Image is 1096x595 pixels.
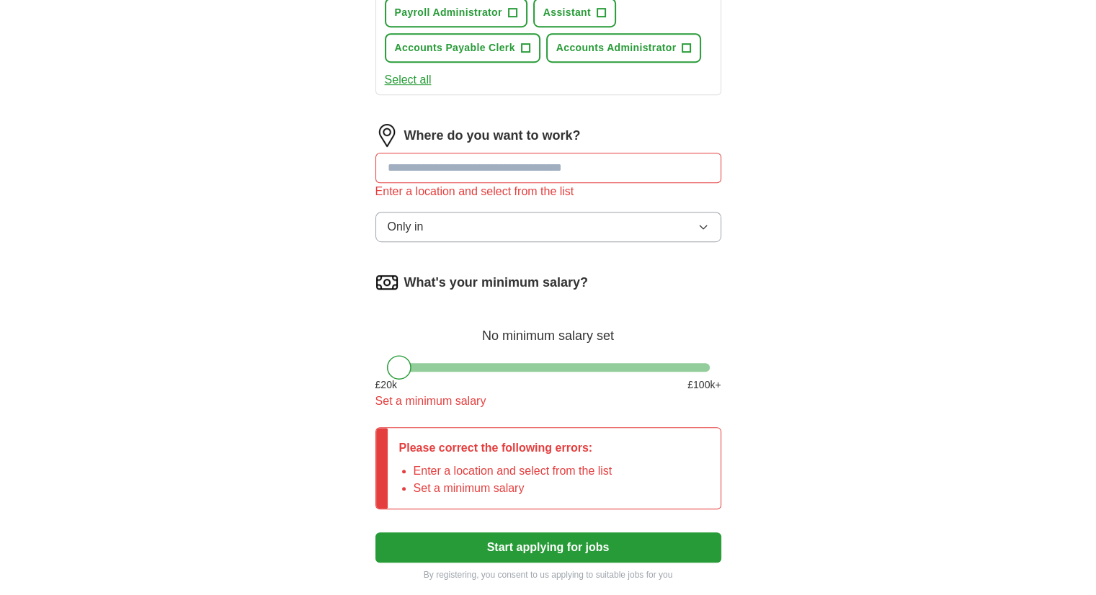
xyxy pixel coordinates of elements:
span: Accounts Payable Clerk [395,40,515,55]
p: By registering, you consent to us applying to suitable jobs for you [375,568,721,581]
div: Enter a location and select from the list [375,183,721,200]
label: What's your minimum salary? [404,273,588,292]
li: Set a minimum salary [414,480,612,497]
span: £ 100 k+ [687,377,721,393]
div: No minimum salary set [375,311,721,346]
span: Payroll Administrator [395,5,502,20]
p: Please correct the following errors: [399,439,612,457]
button: Accounts Payable Clerk [385,33,540,63]
span: Only in [388,218,424,236]
button: Start applying for jobs [375,532,721,563]
label: Where do you want to work? [404,126,581,146]
img: location.png [375,124,398,147]
span: Assistant [543,5,591,20]
button: Only in [375,212,721,242]
button: Accounts Administrator [546,33,702,63]
img: salary.png [375,271,398,294]
span: £ 20 k [375,377,397,393]
button: Select all [385,71,432,89]
span: Accounts Administrator [556,40,677,55]
li: Enter a location and select from the list [414,462,612,480]
div: Set a minimum salary [375,393,721,410]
